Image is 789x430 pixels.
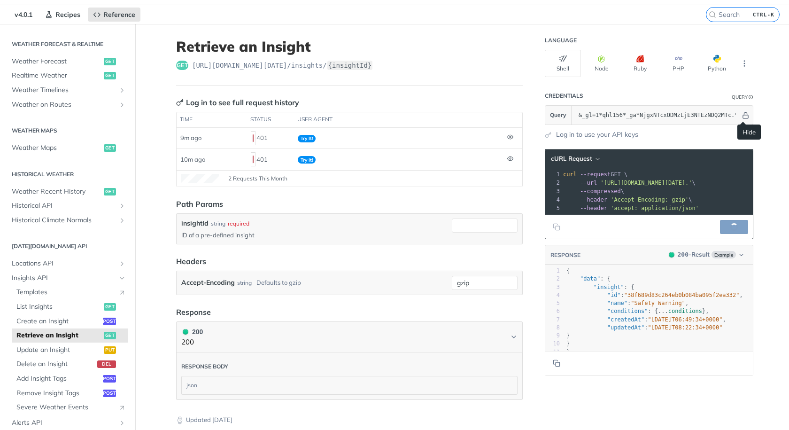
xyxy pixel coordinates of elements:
a: Weather TimelinesShow subpages for Weather Timelines [7,83,128,97]
span: Alerts API [12,418,116,428]
span: 'accept: application/json' [611,205,699,211]
button: Query [545,106,572,125]
button: PHP [660,50,696,77]
svg: Chevron [510,333,518,341]
span: "insight" [594,284,624,290]
div: 7 [545,316,560,324]
span: Update an Insight [16,345,101,355]
span: 2 Requests This Month [228,174,287,183]
div: 9 [545,332,560,340]
button: 200200-ResultExample [664,250,748,259]
button: Python [699,50,735,77]
span: "Safety Warning" [631,300,685,306]
span: Example [712,251,736,258]
div: 3 [545,283,560,291]
div: Path Params [176,198,223,210]
label: Accept-Encoding [181,276,235,289]
span: Historical Climate Normals [12,216,116,225]
canvas: Line Graph [181,174,219,183]
a: Log in to use your API keys [556,130,638,140]
button: Show subpages for Weather Timelines [118,86,126,94]
span: 401 [253,134,254,142]
span: Create an Insight [16,317,101,326]
div: 4 [545,291,560,299]
span: 401 [253,156,254,163]
div: Response body [181,363,228,370]
button: Ruby [622,50,658,77]
div: required [228,219,249,228]
button: Shell [545,50,581,77]
svg: Key [176,99,184,106]
a: Alerts APIShow subpages for Alerts API [7,416,128,430]
span: \ [563,188,624,195]
div: 200 [181,327,203,337]
span: "createdAt" [607,316,644,323]
a: Realtime Weatherget [7,69,128,83]
a: TemplatesLink [12,285,128,299]
th: time [177,112,247,127]
span: GET \ [563,171,627,178]
div: 401 [251,151,290,167]
span: v4.0.1 [9,8,38,22]
h2: Historical Weather [7,170,128,179]
a: List Insightsget [12,300,128,314]
div: 1 [545,170,561,179]
span: : { [566,284,634,290]
button: Try It! [720,220,748,234]
span: : , [566,300,688,306]
span: 200 [669,252,674,258]
i: Link [118,289,126,296]
div: 2 [545,179,561,187]
span: 'Accept-Encoding: gzip' [611,196,688,203]
button: Copy to clipboard [550,356,563,370]
button: Show subpages for Historical API [118,202,126,210]
span: Try It! [298,156,316,164]
span: "[DATE]T06:49:34+0000" [648,316,722,323]
div: 200 200200 [176,352,523,400]
span: --header [580,205,607,211]
svg: Search [709,11,716,18]
a: Weather on RoutesShow subpages for Weather on Routes [7,98,128,112]
span: --url [580,180,597,186]
span: } [566,349,570,355]
button: Show subpages for Weather on Routes [118,101,126,109]
i: Link [118,404,126,411]
i: Information [749,95,753,100]
span: \ [563,180,696,186]
p: 200 [181,337,203,348]
a: Weather Mapsget [7,141,128,155]
button: Hide subpages for Insights API [118,274,126,282]
p: Updated [DATE] [176,415,523,425]
span: --compressed [580,188,621,195]
button: More Languages [737,56,751,70]
span: get [104,188,116,195]
span: : , [566,316,726,323]
span: Delete an Insight [16,360,95,369]
span: ... [658,308,668,314]
span: "updatedAt" [607,324,644,331]
span: cURL Request [551,155,592,163]
svg: More ellipsis [740,59,749,68]
span: curl [563,171,577,178]
span: } [566,340,570,347]
div: Credentials [545,92,583,100]
span: Historical API [12,201,116,211]
span: https://api.tomorrow.io/v4/insights/{insightId} [192,61,373,70]
div: string [237,276,252,289]
span: Templates [16,288,114,297]
span: Try It! [725,222,743,232]
span: Add Insight Tags [16,374,101,383]
span: get [104,72,116,79]
span: Insights API [12,274,116,283]
span: 10m ago [180,156,205,163]
span: post [103,318,116,325]
a: Weather Recent Historyget [7,185,128,199]
span: List Insights [16,302,101,312]
span: "data" [580,275,600,282]
a: Add Insight Tagspost [12,372,128,386]
a: Delete an Insightdel [12,357,128,371]
button: cURL Request [548,154,603,164]
span: Try It! [298,135,316,142]
span: post [103,390,116,397]
span: 200 [678,251,688,258]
